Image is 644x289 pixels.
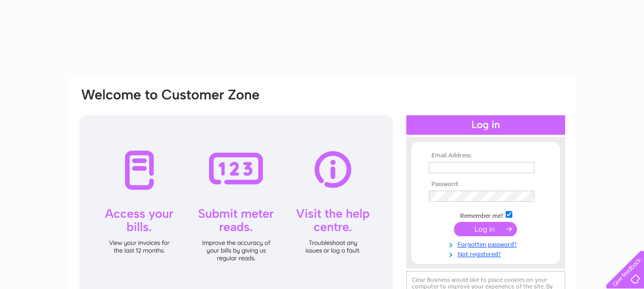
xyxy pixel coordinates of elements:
[429,239,545,249] a: Forgotten password?
[426,210,545,220] td: Remember me?
[429,249,545,258] a: Not registered?
[426,152,545,159] th: Email Address:
[454,222,517,236] input: Submit
[426,181,545,188] th: Password:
